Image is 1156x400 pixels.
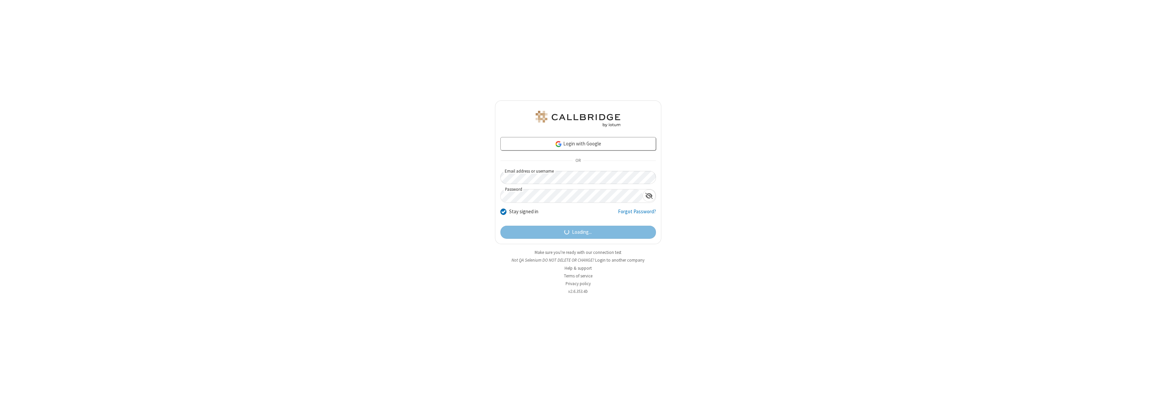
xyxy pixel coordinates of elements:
[572,228,592,236] span: Loading...
[495,288,661,295] li: v2.6.353.4b
[555,140,562,148] img: google-icon.png
[534,111,622,127] img: QA Selenium DO NOT DELETE OR CHANGE
[564,273,592,279] a: Terms of service
[595,257,645,263] button: Login to another company
[501,189,643,203] input: Password
[566,281,591,286] a: Privacy policy
[573,156,583,166] span: OR
[500,226,656,239] button: Loading...
[618,208,656,221] a: Forgot Password?
[643,189,656,202] div: Show password
[565,265,592,271] a: Help & support
[495,257,661,263] li: Not QA Selenium DO NOT DELETE OR CHANGE?
[500,137,656,150] a: Login with Google
[500,171,656,184] input: Email address or username
[509,208,538,216] label: Stay signed in
[535,250,621,255] a: Make sure you're ready with our connection test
